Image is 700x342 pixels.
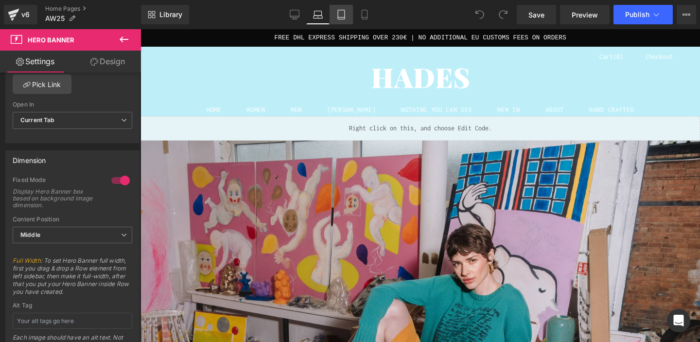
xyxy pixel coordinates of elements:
[13,176,102,186] div: Fixed Mode
[45,15,65,22] span: AW25
[93,74,138,88] a: WOMEN
[13,302,132,309] div: Alt Tag
[13,257,132,302] span: : To set Hero Banner full width, first you drag & drop a Row element from left sidebar, then make...
[28,36,74,44] span: Hero Banner
[306,5,330,24] a: Laptop
[344,74,392,88] a: NEW IN
[141,5,189,24] a: New Library
[20,116,55,124] b: Current Tab
[53,74,94,88] a: HOME
[248,74,344,88] a: NOTHING YOU CAN SEE
[392,74,437,88] a: ABOUT
[159,10,182,19] span: Library
[625,11,649,18] span: Publish
[45,5,141,13] a: Home Pages
[13,151,46,164] div: Dimension
[138,74,174,88] a: MEN
[174,74,248,88] a: [PERSON_NAME]
[502,22,535,34] button: Checkout
[13,188,100,209] div: Display Hero Banner box based on background image dimension.
[470,5,490,24] button: Undo
[528,10,544,20] span: Save
[493,5,513,24] button: Redo
[476,24,479,31] span: 0
[13,74,71,94] a: Pick Link
[13,216,132,223] div: Content Position
[20,231,40,238] b: Middle
[19,8,32,21] div: v6
[459,24,472,31] span: Cart
[436,74,506,88] a: HAND CRAFTED
[134,5,426,12] span: FREE DHL EXPRESS SHIPPING OVER 230€ | NO ADDITIONAL EU CUSTOMS FEES ON ORDERS
[613,5,673,24] button: Publish
[13,313,132,329] input: Your alt tags go here
[72,51,143,72] a: Design
[353,5,376,24] a: Mobile
[459,22,483,34] a: Cart(0)
[677,5,696,24] button: More
[330,5,353,24] a: Tablet
[13,257,41,264] a: Full Width
[13,101,132,108] div: Open In
[560,5,610,24] a: Preview
[283,5,306,24] a: Desktop
[4,5,37,24] a: v6
[572,10,598,20] span: Preview
[667,309,690,332] div: Open Intercom Messenger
